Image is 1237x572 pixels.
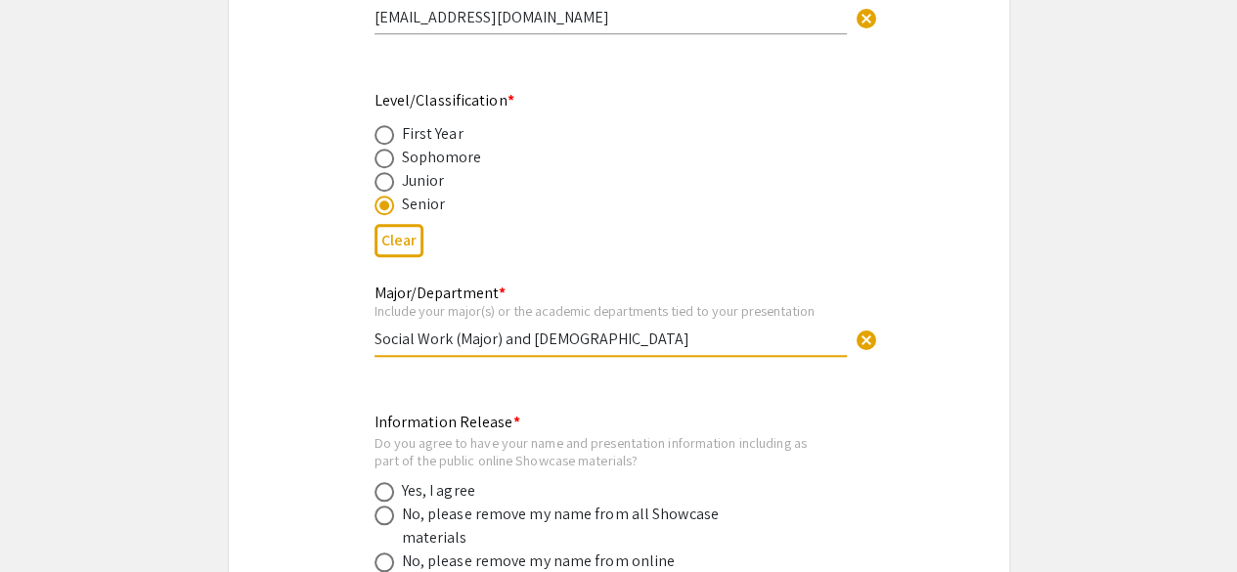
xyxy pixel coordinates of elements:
div: Yes, I agree [402,479,475,503]
input: Type Here [375,7,847,27]
iframe: Chat [15,484,83,557]
button: Clear [375,224,423,256]
mat-label: Level/Classification [375,90,514,110]
input: Type Here [375,329,847,349]
div: First Year [402,122,464,146]
div: No, please remove my name from all Showcase materials [402,503,744,550]
div: Senior [402,193,446,216]
div: Do you agree to have your name and presentation information including as part of the public onlin... [375,434,832,468]
button: Clear [847,319,886,358]
mat-label: Information Release [375,412,520,432]
div: Sophomore [402,146,482,169]
span: cancel [855,7,878,30]
mat-label: Major/Department [375,283,506,303]
div: Include your major(s) or the academic departments tied to your presentation [375,302,847,320]
span: cancel [855,329,878,352]
div: Junior [402,169,445,193]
